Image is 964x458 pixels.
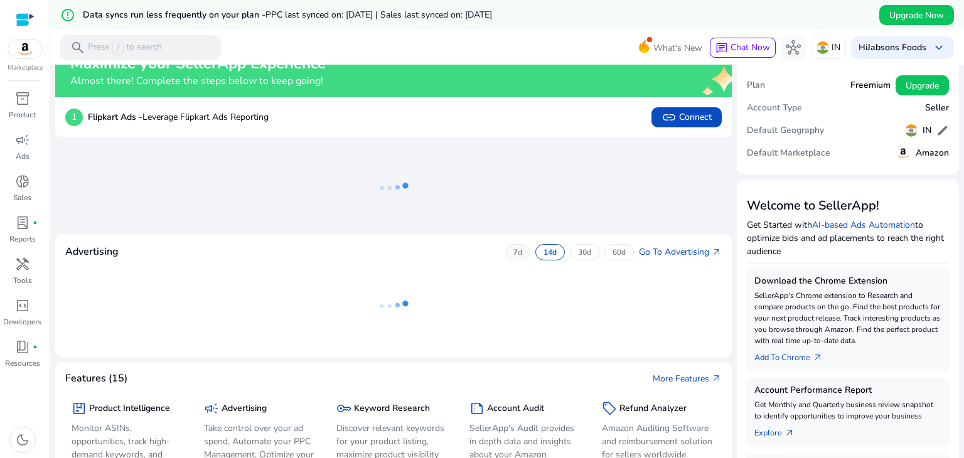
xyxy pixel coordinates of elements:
p: Resources [5,358,40,369]
span: campaign [204,401,219,416]
img: amazon.svg [896,146,911,161]
h4: Almost there! Complete the steps below to keep going! [70,75,326,87]
span: PPC last synced on: [DATE] | Sales last synced on: [DATE] [265,9,492,21]
a: More Featuresarrow_outward [653,372,722,385]
p: 1 [65,109,83,126]
p: IN [832,36,840,58]
button: chatChat Now [710,38,776,58]
p: Hi [859,43,926,52]
span: keyboard_arrow_down [931,40,946,55]
a: Explorearrow_outward [754,422,805,439]
mat-icon: error_outline [60,8,75,23]
span: lab_profile [15,215,30,230]
h5: Advertising [222,403,267,414]
span: sell [602,401,617,416]
button: Upgrade Now [879,5,954,25]
h5: Plan [747,80,765,91]
span: book_4 [15,339,30,354]
span: package [72,401,87,416]
p: Tools [13,275,32,286]
p: 30d [578,247,591,257]
span: Upgrade Now [889,9,944,22]
span: campaign [15,132,30,147]
a: AI-based Ads Automation [812,219,915,231]
h5: Data syncs run less frequently on your plan - [83,10,492,21]
p: SellerApp's Chrome extension to Research and compare products on the go. Find the best products f... [754,290,941,346]
h5: Download the Chrome Extension [754,276,941,287]
h3: Welcome to SellerApp! [747,198,949,213]
a: Add To Chrome [754,346,833,364]
h5: Account Performance Report [754,385,941,396]
h4: Advertising [65,246,119,258]
h5: Default Marketplace [747,148,830,159]
span: donut_small [15,174,30,189]
h5: Freemium [850,80,891,91]
h5: Account Audit [487,403,544,414]
span: dark_mode [15,432,30,447]
p: Marketplace [8,63,43,73]
span: inventory_2 [15,91,30,106]
span: handyman [15,257,30,272]
span: Chat Now [731,41,770,53]
p: 14d [544,247,557,257]
p: Get Monthly and Quarterly business review snapshot to identify opportunities to improve your busi... [754,399,941,422]
button: hub [781,35,806,60]
h5: Account Type [747,103,802,114]
p: Sales [13,192,31,203]
p: Get Started with to optimize bids and ad placements to reach the right audience [747,218,949,258]
span: What's New [653,37,702,59]
h5: Default Geography [747,125,824,136]
span: key [336,401,351,416]
img: in.svg [817,41,829,54]
span: arrow_outward [712,373,722,383]
span: fiber_manual_record [33,344,38,349]
span: hub [786,40,801,55]
h5: IN [923,125,931,136]
img: in.svg [905,124,918,137]
span: Connect [661,110,712,125]
h5: Keyword Research [354,403,430,414]
p: 7d [513,247,522,257]
h2: Maximize your SellerApp Experience [70,55,326,73]
h5: Product Intelligence [89,403,170,414]
h5: Amazon [916,148,949,159]
span: code_blocks [15,298,30,313]
span: arrow_outward [785,428,795,438]
span: fiber_manual_record [33,220,38,225]
span: summarize [469,401,485,416]
span: link [661,110,677,125]
h5: Refund Analyzer [619,403,687,414]
img: amazon.svg [8,40,42,58]
p: Leverage Flipkart Ads Reporting [88,110,269,124]
p: Ads [16,151,29,162]
b: Flipkart Ads - [88,111,142,123]
span: arrow_outward [712,247,722,257]
span: chat [715,42,728,55]
p: Developers [3,316,41,328]
p: 60d [613,247,626,257]
span: search [70,40,85,55]
b: Jabsons Foods [867,41,926,53]
p: Press to search [88,41,162,55]
span: edit [936,124,949,137]
h5: Seller [925,103,949,114]
p: Product [9,109,36,120]
button: linkConnect [651,107,722,127]
a: Go To Advertisingarrow_outward [639,245,722,258]
span: arrow_outward [813,353,823,363]
button: Upgrade [896,75,949,95]
p: Reports [9,233,36,245]
span: Upgrade [906,79,939,92]
h4: Features (15) [65,373,127,385]
span: / [112,41,124,55]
